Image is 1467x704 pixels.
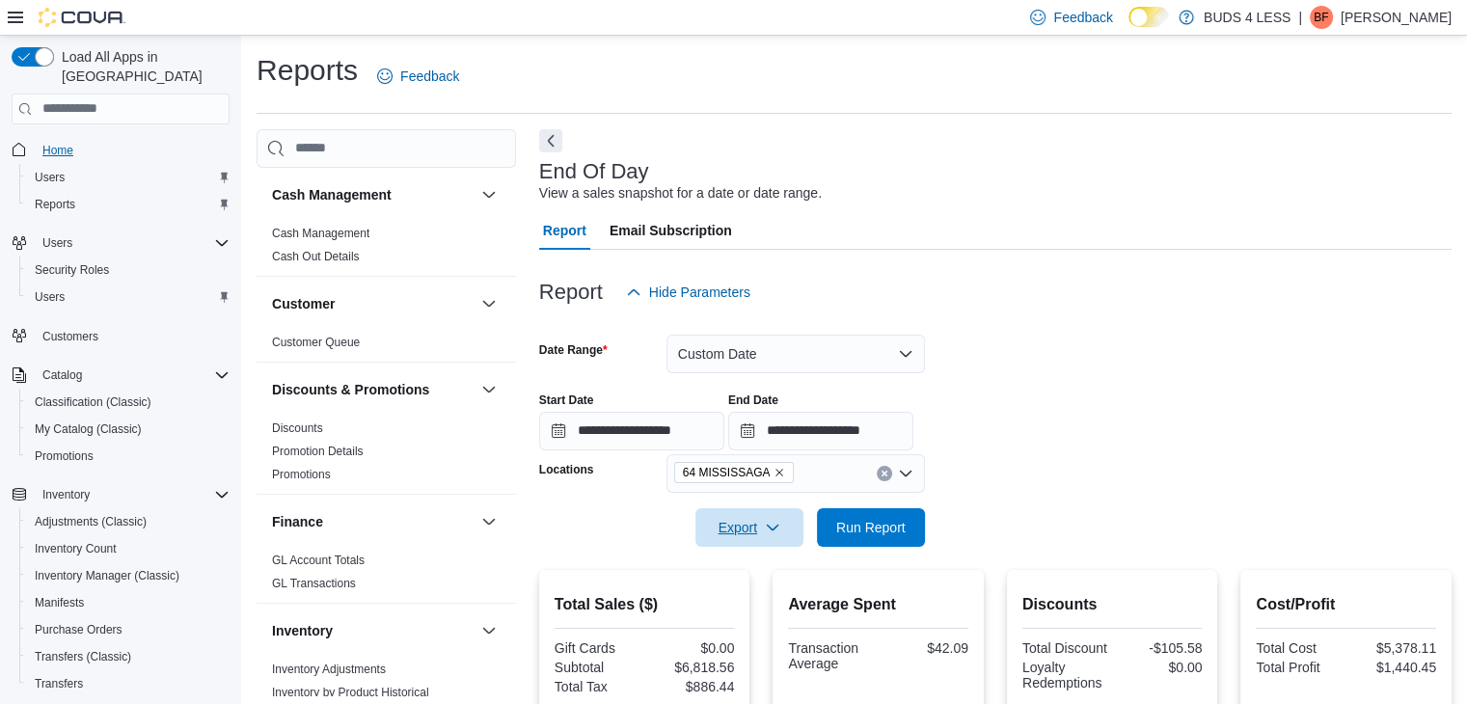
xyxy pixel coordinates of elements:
[695,508,803,547] button: Export
[648,660,734,675] div: $6,818.56
[27,166,230,189] span: Users
[35,262,109,278] span: Security Roles
[707,508,792,547] span: Export
[19,562,237,589] button: Inventory Manager (Classic)
[27,591,230,614] span: Manifests
[19,284,237,311] button: Users
[27,391,159,414] a: Classification (Classic)
[272,577,356,590] a: GL Transactions
[1256,660,1342,675] div: Total Profit
[27,591,92,614] a: Manifests
[35,364,90,387] button: Catalog
[1350,660,1436,675] div: $1,440.45
[272,686,429,699] a: Inventory by Product Historical
[35,483,230,506] span: Inventory
[35,170,65,185] span: Users
[817,508,925,547] button: Run Report
[539,160,649,183] h3: End Of Day
[674,462,795,483] span: 64 MISSISSAGA
[27,391,230,414] span: Classification (Classic)
[272,185,392,204] h3: Cash Management
[272,467,331,482] span: Promotions
[477,378,501,401] button: Discounts & Promotions
[272,380,429,399] h3: Discounts & Promotions
[35,231,80,255] button: Users
[27,445,230,468] span: Promotions
[539,129,562,152] button: Next
[42,329,98,344] span: Customers
[369,57,467,95] a: Feedback
[1116,640,1202,656] div: -$105.58
[42,235,72,251] span: Users
[27,418,230,441] span: My Catalog (Classic)
[272,663,386,676] a: Inventory Adjustments
[272,421,323,435] a: Discounts
[1298,6,1302,29] p: |
[257,417,516,494] div: Discounts & Promotions
[35,676,83,691] span: Transfers
[35,622,122,637] span: Purchase Orders
[1116,660,1202,675] div: $0.00
[477,619,501,642] button: Inventory
[1310,6,1333,29] div: Brendan Fitzpatrick
[27,564,187,587] a: Inventory Manager (Classic)
[477,292,501,315] button: Customer
[27,672,230,695] span: Transfers
[35,289,65,305] span: Users
[728,393,778,408] label: End Date
[35,595,84,610] span: Manifests
[27,166,72,189] a: Users
[4,230,237,257] button: Users
[19,164,237,191] button: Users
[272,685,429,700] span: Inventory by Product Historical
[877,466,892,481] button: Clear input
[272,512,323,531] h3: Finance
[272,445,364,458] a: Promotion Details
[42,367,82,383] span: Catalog
[257,331,516,362] div: Customer
[42,487,90,502] span: Inventory
[272,226,369,241] span: Cash Management
[788,640,874,671] div: Transaction Average
[35,541,117,556] span: Inventory Count
[477,510,501,533] button: Finance
[610,211,732,250] span: Email Subscription
[272,294,474,313] button: Customer
[272,380,474,399] button: Discounts & Promotions
[272,468,331,481] a: Promotions
[27,193,230,216] span: Reports
[35,394,151,410] span: Classification (Classic)
[836,518,906,537] span: Run Report
[35,649,131,664] span: Transfers (Classic)
[27,564,230,587] span: Inventory Manager (Classic)
[683,463,771,482] span: 64 MISSISSAGA
[27,618,130,641] a: Purchase Orders
[42,143,73,158] span: Home
[649,283,750,302] span: Hide Parameters
[883,640,968,656] div: $42.09
[19,643,237,670] button: Transfers (Classic)
[27,510,154,533] a: Adjustments (Classic)
[19,589,237,616] button: Manifests
[272,553,365,568] span: GL Account Totals
[728,412,913,450] input: Press the down key to open a popover containing a calendar.
[272,621,474,640] button: Inventory
[648,640,734,656] div: $0.00
[39,8,125,27] img: Cova
[257,51,358,90] h1: Reports
[35,324,230,348] span: Customers
[35,138,230,162] span: Home
[539,412,724,450] input: Press the down key to open a popover containing a calendar.
[257,549,516,603] div: Finance
[27,537,124,560] a: Inventory Count
[400,67,459,86] span: Feedback
[27,618,230,641] span: Purchase Orders
[27,672,91,695] a: Transfers
[19,416,237,443] button: My Catalog (Classic)
[539,183,822,203] div: View a sales snapshot for a date or date range.
[35,139,81,162] a: Home
[4,481,237,508] button: Inventory
[539,342,608,358] label: Date Range
[774,467,785,478] button: Remove 64 MISSISSAGA from selection in this group
[35,514,147,529] span: Adjustments (Classic)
